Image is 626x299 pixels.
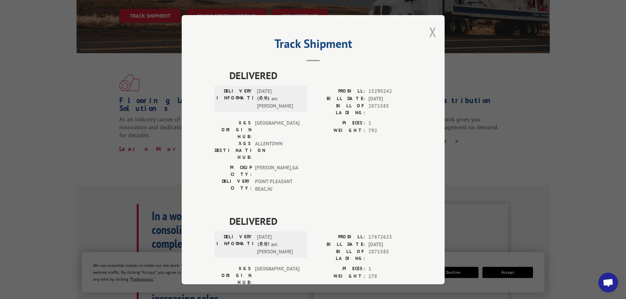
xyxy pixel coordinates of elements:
span: [DATE] 11:17 am [PERSON_NAME] [257,233,301,256]
h2: Track Shipment [215,39,412,52]
span: [DATE] [368,95,412,102]
div: Open chat [598,273,618,292]
label: XGS ORIGIN HUB: [215,265,252,286]
label: WEIGHT: [313,272,365,280]
span: [DATE] [368,241,412,248]
label: BILL OF LADING: [313,102,365,116]
label: PROBILL: [313,233,365,241]
span: 2871585 [368,102,412,116]
label: XGS DESTINATION HUB: [215,140,252,161]
label: BILL DATE: [313,241,365,248]
span: 278 [368,272,412,280]
label: PIECES: [313,265,365,273]
label: PROBILL: [313,88,365,95]
span: [GEOGRAPHIC_DATA] [255,119,299,140]
span: DELIVERED [229,214,412,228]
button: Close modal [429,23,436,41]
label: BILL DATE: [313,95,365,102]
span: 1 [368,119,412,127]
span: ALLENTOWN [255,140,299,161]
span: 1 [368,265,412,273]
span: [DATE] 09:45 am [PERSON_NAME] [257,88,301,110]
span: [PERSON_NAME] , GA [255,164,299,178]
span: 15290242 [368,88,412,95]
label: PIECES: [313,119,365,127]
label: DELIVERY CITY: [215,178,252,193]
label: BILL OF LADING: [313,248,365,262]
span: 2871585 [368,248,412,262]
label: WEIGHT: [313,127,365,134]
span: 792 [368,127,412,134]
label: DELIVERY INFORMATION: [217,233,254,256]
label: PICKUP CITY: [215,164,252,178]
span: [GEOGRAPHIC_DATA] [255,265,299,286]
span: POINT PLEASANT BEAC , NJ [255,178,299,193]
label: DELIVERY INFORMATION: [217,88,254,110]
span: 17672623 [368,233,412,241]
label: XGS ORIGIN HUB: [215,119,252,140]
span: DELIVERED [229,68,412,83]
